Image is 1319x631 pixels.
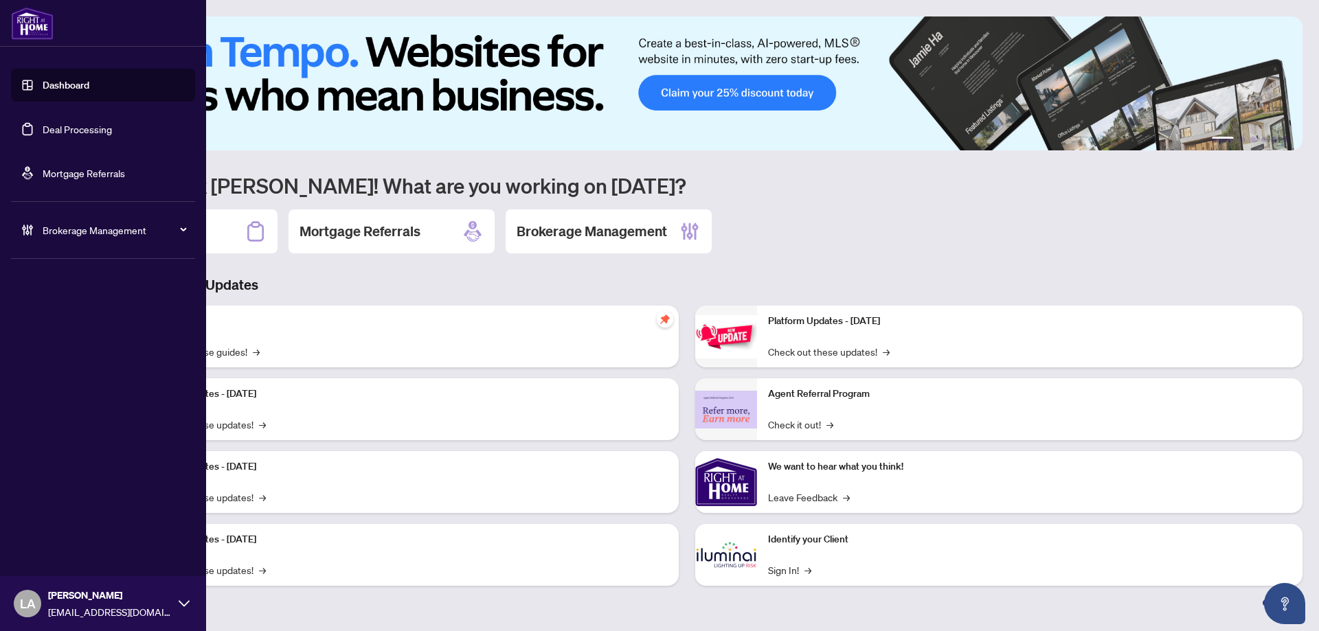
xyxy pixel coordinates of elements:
[300,222,420,241] h2: Mortgage Referrals
[695,391,757,428] img: Agent Referral Program
[43,167,125,179] a: Mortgage Referrals
[144,314,668,329] p: Self-Help
[1250,137,1256,142] button: 3
[259,490,266,505] span: →
[48,604,172,619] span: [EMAIL_ADDRESS][DOMAIN_NAME]
[144,459,668,474] p: Platform Updates - [DATE]
[768,314,1292,329] p: Platform Updates - [DATE]
[657,311,673,328] span: pushpin
[768,417,833,432] a: Check it out!→
[144,387,668,402] p: Platform Updates - [DATE]
[11,7,54,40] img: logo
[1261,137,1267,142] button: 4
[768,459,1292,474] p: We want to hear what you think!
[1264,583,1305,624] button: Open asap
[43,123,112,135] a: Deal Processing
[768,344,890,359] a: Check out these updates!→
[768,490,850,505] a: Leave Feedback→
[843,490,850,505] span: →
[517,222,667,241] h2: Brokerage Management
[144,532,668,547] p: Platform Updates - [DATE]
[1212,137,1234,142] button: 1
[768,562,811,577] a: Sign In!→
[1272,137,1278,142] button: 5
[253,344,260,359] span: →
[48,588,172,603] span: [PERSON_NAME]
[43,222,185,238] span: Brokerage Management
[259,562,266,577] span: →
[20,594,36,613] span: LA
[71,275,1303,295] h3: Brokerage & Industry Updates
[1283,137,1289,142] button: 6
[1239,137,1245,142] button: 2
[695,315,757,358] img: Platform Updates - June 23, 2025
[826,417,833,432] span: →
[259,417,266,432] span: →
[768,532,1292,547] p: Identify your Client
[43,79,89,91] a: Dashboard
[804,562,811,577] span: →
[883,344,890,359] span: →
[768,387,1292,402] p: Agent Referral Program
[695,524,757,586] img: Identify your Client
[71,172,1303,198] h1: Welcome back [PERSON_NAME]! What are you working on [DATE]?
[71,16,1303,150] img: Slide 0
[695,451,757,513] img: We want to hear what you think!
